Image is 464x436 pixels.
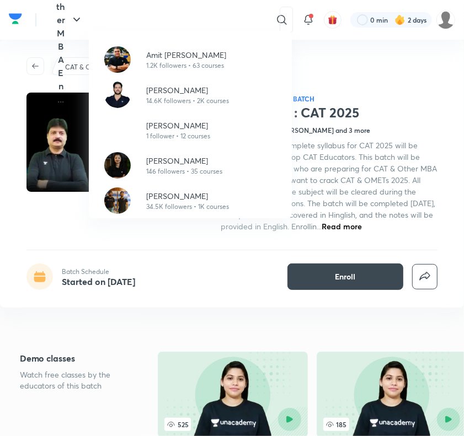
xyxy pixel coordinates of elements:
img: Avatar [104,187,131,214]
img: Avatar [104,82,131,108]
p: 34.5K followers • 1K courses [146,202,229,212]
p: 146 followers • 35 courses [146,166,222,176]
p: [PERSON_NAME] [146,155,222,166]
p: 14.6K followers • 2K courses [146,96,229,106]
p: [PERSON_NAME] [146,190,229,202]
p: 1.2K followers • 63 courses [146,61,226,71]
p: Amit [PERSON_NAME] [146,49,226,61]
p: [PERSON_NAME] [146,84,229,96]
img: Avatar [104,117,131,143]
p: [PERSON_NAME] [146,120,210,131]
img: Avatar [104,152,131,179]
a: Avatar[PERSON_NAME]34.5K followers • 1K courses [89,183,292,218]
a: Avatar[PERSON_NAME]14.6K followers • 2K courses [89,77,292,112]
a: AvatarAmit [PERSON_NAME]1.2K followers • 63 courses [89,42,292,77]
a: Avatar[PERSON_NAME]1 follower • 12 courses [89,112,292,148]
p: 1 follower • 12 courses [146,131,210,141]
a: Avatar[PERSON_NAME]146 followers • 35 courses [89,148,292,183]
img: Avatar [104,46,131,73]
